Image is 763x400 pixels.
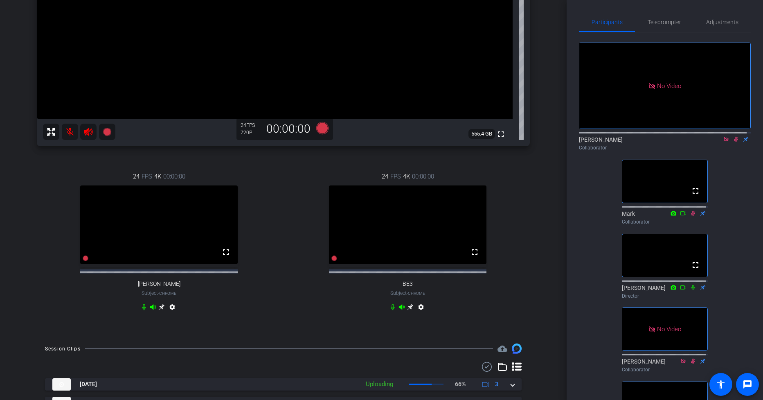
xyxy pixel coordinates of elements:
[497,344,507,354] mat-icon: cloud_upload
[622,292,708,300] div: Director
[221,247,231,257] mat-icon: fullscreen
[743,380,752,389] mat-icon: message
[390,289,425,297] span: Subject
[382,172,388,181] span: 24
[158,290,159,296] span: -
[622,218,708,226] div: Collaborator
[455,380,466,389] p: 66%
[133,172,140,181] span: 24
[497,344,507,353] span: Destinations for your clips
[706,19,738,25] span: Adjustments
[648,19,681,25] span: Teleprompter
[52,378,71,391] img: thumb-nail
[512,344,522,353] img: Session clips
[622,357,708,373] div: [PERSON_NAME]
[167,304,177,314] mat-icon: settings
[412,172,434,181] span: 00:00:00
[362,380,397,389] div: Uploading
[159,291,176,296] span: Chrome
[622,366,708,373] div: Collaborator
[403,280,413,287] span: BE3
[142,172,152,181] span: FPS
[495,380,498,389] span: 3
[45,345,81,353] div: Session Clips
[579,144,751,151] div: Collaborator
[657,82,681,89] span: No Video
[241,129,261,136] div: 720P
[407,290,408,296] span: -
[622,284,708,300] div: [PERSON_NAME]
[163,172,185,181] span: 00:00:00
[716,380,726,389] mat-icon: accessibility
[403,172,410,181] span: 4K
[390,172,401,181] span: FPS
[592,19,623,25] span: Participants
[468,129,495,139] span: 555.4 GB
[416,304,426,314] mat-icon: settings
[579,136,751,151] div: [PERSON_NAME]
[241,122,261,129] div: 24
[138,280,180,287] span: [PERSON_NAME]
[80,380,97,389] span: [DATE]
[496,129,506,139] mat-icon: fullscreen
[657,325,681,333] span: No Video
[408,291,425,296] span: Chrome
[470,247,479,257] mat-icon: fullscreen
[142,289,176,297] span: Subject
[691,260,700,270] mat-icon: fullscreen
[45,378,522,391] mat-expansion-panel-header: thumb-nail[DATE]Uploading66%3
[261,122,316,136] div: 00:00:00
[154,172,161,181] span: 4K
[246,122,255,128] span: FPS
[622,210,708,226] div: Mark
[691,186,700,196] mat-icon: fullscreen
